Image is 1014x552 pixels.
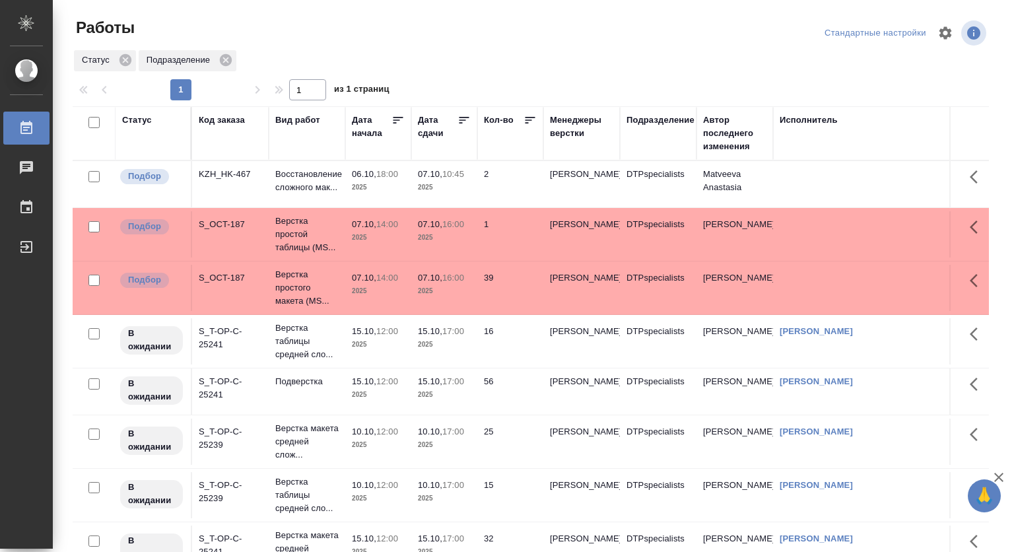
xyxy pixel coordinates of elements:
p: [PERSON_NAME] [550,168,613,181]
p: 18:00 [376,169,398,179]
button: Здесь прячутся важные кнопки [962,472,994,504]
div: split button [821,23,929,44]
span: Посмотреть информацию [961,20,989,46]
td: DTPspecialists [620,368,696,415]
div: Автор последнего изменения [703,114,766,153]
p: 07.10, [418,169,442,179]
td: 25 [477,419,543,465]
div: Исполнитель назначен, приступать к работе пока рано [119,325,184,356]
a: [PERSON_NAME] [780,326,853,336]
div: Статус [122,114,152,127]
p: 07.10, [418,273,442,283]
button: Здесь прячутся важные кнопки [962,265,994,296]
p: Подверстка [275,375,339,388]
p: В ожидании [128,427,175,454]
td: 56 [477,368,543,415]
p: 07.10, [418,219,442,229]
p: 12:00 [376,427,398,436]
a: [PERSON_NAME] [780,480,853,490]
p: Подбор [128,170,161,183]
p: 17:00 [442,326,464,336]
p: 16:00 [442,273,464,283]
td: Matveeva Anastasia [696,161,773,207]
div: Подразделение [626,114,694,127]
div: Можно подбирать исполнителей [119,218,184,236]
p: В ожидании [128,481,175,507]
div: Вид работ [275,114,320,127]
button: Здесь прячутся важные кнопки [962,318,994,350]
p: [PERSON_NAME] [550,479,613,492]
td: [PERSON_NAME] [696,265,773,311]
p: 2025 [418,285,471,298]
p: 2025 [352,181,405,194]
p: 2025 [418,181,471,194]
p: 2025 [352,492,405,505]
td: DTPspecialists [620,211,696,258]
div: Дата начала [352,114,391,140]
div: Менеджеры верстки [550,114,613,140]
p: 07.10, [352,219,376,229]
p: Верстка макета средней слож... [275,422,339,462]
button: Здесь прячутся важные кнопки [962,161,994,193]
p: Верстка простого макета (MS... [275,268,339,308]
span: из 1 страниц [334,81,389,100]
div: Код заказа [199,114,245,127]
p: Верстка простой таблицы (MS... [275,215,339,254]
div: Статус [74,50,136,71]
span: 🙏 [973,482,996,510]
p: 12:00 [376,376,398,386]
p: 17:00 [442,376,464,386]
p: 2025 [352,388,405,401]
div: Исполнитель назначен, приступать к работе пока рано [119,425,184,456]
td: DTPspecialists [620,318,696,364]
p: [PERSON_NAME] [550,375,613,388]
div: S_OCT-187 [199,218,262,231]
p: 15.10, [418,376,442,386]
p: Статус [82,53,114,67]
p: 10.10, [352,427,376,436]
p: 2025 [418,492,471,505]
p: 2025 [352,231,405,244]
p: 2025 [418,388,471,401]
p: 06.10, [352,169,376,179]
a: [PERSON_NAME] [780,376,853,386]
p: 2025 [352,285,405,298]
div: S_T-OP-C-25241 [199,325,262,351]
p: 14:00 [376,273,398,283]
td: 39 [477,265,543,311]
p: 14:00 [376,219,398,229]
div: KZH_HK-467 [199,168,262,181]
div: Дата сдачи [418,114,457,140]
td: [PERSON_NAME] [696,419,773,465]
p: [PERSON_NAME] [550,218,613,231]
td: DTPspecialists [620,419,696,465]
button: Здесь прячутся важные кнопки [962,368,994,400]
p: 15.10, [418,534,442,543]
div: Исполнитель [780,114,838,127]
p: [PERSON_NAME] [550,425,613,438]
td: DTPspecialists [620,161,696,207]
div: S_T-OP-C-25239 [199,479,262,505]
p: 10.10, [418,480,442,490]
p: 16:00 [442,219,464,229]
p: 2025 [352,438,405,452]
p: 15.10, [352,534,376,543]
span: Настроить таблицу [929,17,961,49]
p: 2025 [418,438,471,452]
p: Подбор [128,273,161,287]
div: S_T-OP-C-25239 [199,425,262,452]
td: DTPspecialists [620,265,696,311]
p: 17:00 [442,427,464,436]
p: 10:45 [442,169,464,179]
p: Подбор [128,220,161,233]
p: 2025 [418,231,471,244]
p: Подразделение [147,53,215,67]
p: В ожидании [128,377,175,403]
p: Восстановление сложного мак... [275,168,339,194]
p: 12:00 [376,480,398,490]
button: Здесь прячутся важные кнопки [962,211,994,243]
span: Работы [73,17,135,38]
p: 15.10, [418,326,442,336]
p: [PERSON_NAME] [550,532,613,545]
p: 12:00 [376,534,398,543]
